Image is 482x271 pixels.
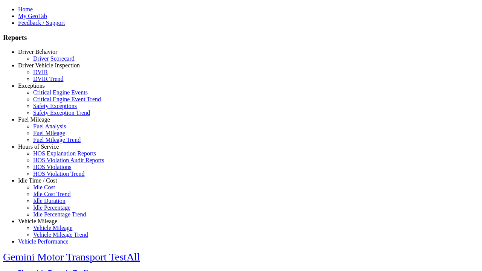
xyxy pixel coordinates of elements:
[33,96,101,102] a: Critical Engine Event Trend
[3,251,140,263] a: Gemini Motor Transport TestAll
[33,204,70,211] a: Idle Percentage
[33,130,65,136] a: Fuel Mileage
[18,143,59,150] a: Hours of Service
[18,62,80,69] a: Driver Vehicle Inspection
[18,6,33,12] a: Home
[33,137,81,143] a: Fuel Mileage Trend
[33,231,88,238] a: Vehicle Mileage Trend
[18,116,50,123] a: Fuel Mileage
[18,13,47,19] a: My GeoTab
[18,238,69,245] a: Vehicle Performance
[33,76,63,82] a: DVIR Trend
[33,150,96,157] a: HOS Explanation Reports
[33,123,66,129] a: Fuel Analysis
[33,225,72,231] a: Vehicle Mileage
[33,211,86,218] a: Idle Percentage Trend
[33,164,71,170] a: HOS Violations
[33,55,75,62] a: Driver Scorecard
[18,82,45,89] a: Exceptions
[3,33,479,42] h3: Reports
[18,49,57,55] a: Driver Behavior
[33,103,77,109] a: Safety Exceptions
[33,171,85,177] a: HOS Violation Trend
[18,177,57,184] a: Idle Time / Cost
[33,69,48,75] a: DVIR
[33,198,66,204] a: Idle Duration
[18,20,65,26] a: Feedback / Support
[18,218,57,224] a: Vehicle Mileage
[33,184,55,190] a: Idle Cost
[33,191,71,197] a: Idle Cost Trend
[33,89,88,96] a: Critical Engine Events
[33,110,90,116] a: Safety Exception Trend
[33,157,104,163] a: HOS Violation Audit Reports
